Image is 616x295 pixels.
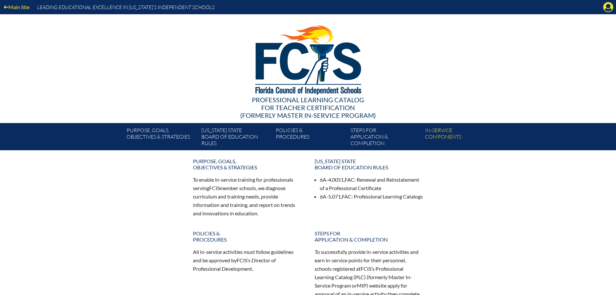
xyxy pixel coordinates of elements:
a: Main Site [1,3,32,11]
a: Policies &Procedures [189,228,306,245]
a: Steps forapplication & completion [348,126,422,150]
a: [US_STATE] StateBoard of Education rules [311,155,427,173]
span: FAC [342,193,352,199]
p: To enable in-service training for professionals serving member schools, we diagnose curriculum an... [193,176,302,217]
span: FCIS [361,266,371,272]
span: PLC [355,274,364,280]
a: Steps forapplication & completion [311,228,427,245]
p: All in-service activities must follow guidelines and be approved by ’s Director of Professional D... [193,248,302,273]
a: [US_STATE] StateBoard of Education rules [199,126,273,150]
a: Purpose, goals,objectives & strategies [124,126,198,150]
span: FAC [345,176,354,183]
span: for Teacher Certification [261,104,355,111]
li: 6A-5.071, : Professional Learning Catalogs [320,192,423,201]
img: FCISlogo221.eps [241,14,375,103]
a: Purpose, goals,objectives & strategies [189,155,306,173]
span: MIP [357,282,366,289]
span: FCIS [237,257,247,263]
a: In-servicecomponents [422,126,497,150]
span: FCIS [209,185,220,191]
div: Professional Learning Catalog (formerly Master In-service Program) [122,96,495,119]
a: Policies &Procedures [273,126,348,150]
svg: Manage account [603,2,613,12]
li: 6A-4.0051, : Renewal and Reinstatement of a Professional Certificate [320,176,423,192]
